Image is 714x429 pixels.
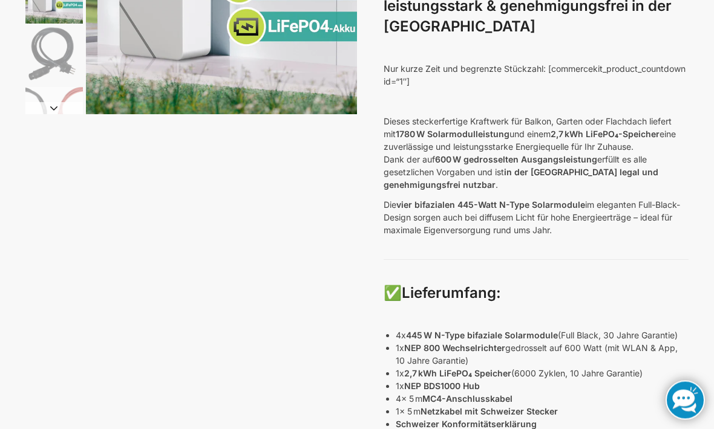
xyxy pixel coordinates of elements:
[22,86,83,146] li: 7 / 9
[396,405,689,418] p: 1x 5 m
[396,367,689,380] p: 1x (6000 Zyklen, 10 Jahre Garantie)
[384,283,689,305] h3: ✅
[404,343,505,353] strong: NEP 800 Wechselrichter
[421,407,558,417] strong: Netzkabel mit Schweizer Stecker
[422,394,513,404] strong: MC4-Anschlusskabel
[435,155,597,165] strong: 600 W gedrosselten Ausgangsleistung
[396,380,689,393] p: 1x
[396,200,585,210] strong: vier bifazialen 445-Watt N-Type Solarmodule
[384,115,689,192] p: Dieses steckerfertige Kraftwerk für Balkon, Garten oder Flachdach liefert mit und einem eine zuve...
[396,129,509,140] strong: 1780 W Solarmodulleistung
[402,285,501,302] strong: Lieferumfang:
[384,167,658,190] strong: in der [GEOGRAPHIC_DATA] legal und genehmigungsfrei nutzbar
[551,129,660,140] strong: 2,7 kWh LiFePO₄-Speicher
[404,369,511,379] strong: 2,7 kWh LiFePO₄ Speicher
[22,25,83,86] li: 6 / 9
[396,329,689,342] p: 4x (Full Black, 30 Jahre Garantie)
[396,393,689,405] p: 4x 5 m
[25,27,83,85] img: Anschlusskabel-3meter
[396,342,689,367] p: 1x gedrosselt auf 600 Watt (mit WLAN & App, 10 Jahre Garantie)
[404,381,480,392] strong: NEP BDS1000 Hub
[384,199,689,237] p: Die im eleganten Full-Black-Design sorgen auch bei diffusem Licht für hohe Energieerträge – ideal...
[25,103,83,115] button: Next slide
[25,88,83,145] img: Anschlusskabel
[406,331,558,341] strong: 445 W N-Type bifaziale Solarmodule
[384,63,689,88] p: Nur kurze Zeit und begrenzte Stückzahl: [commercekit_product_countdown id=“1″]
